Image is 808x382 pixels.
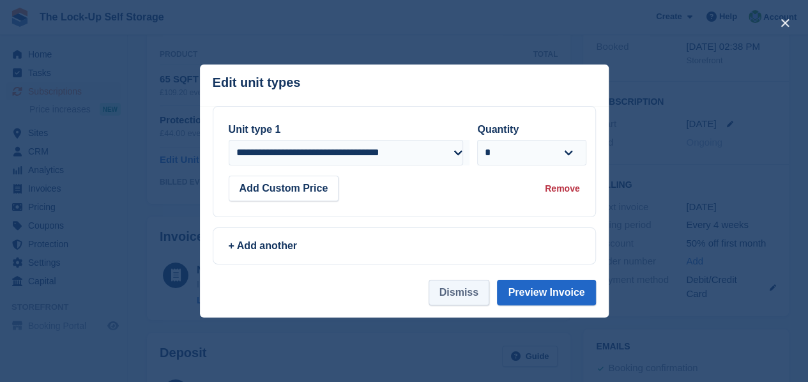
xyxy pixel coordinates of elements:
div: + Add another [229,238,580,254]
label: Unit type 1 [229,124,281,135]
label: Quantity [477,124,519,135]
button: Preview Invoice [497,280,595,305]
div: Remove [545,182,579,195]
button: Add Custom Price [229,176,339,201]
button: close [775,13,795,33]
a: + Add another [213,227,596,264]
button: Dismiss [429,280,489,305]
p: Edit unit types [213,75,301,90]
